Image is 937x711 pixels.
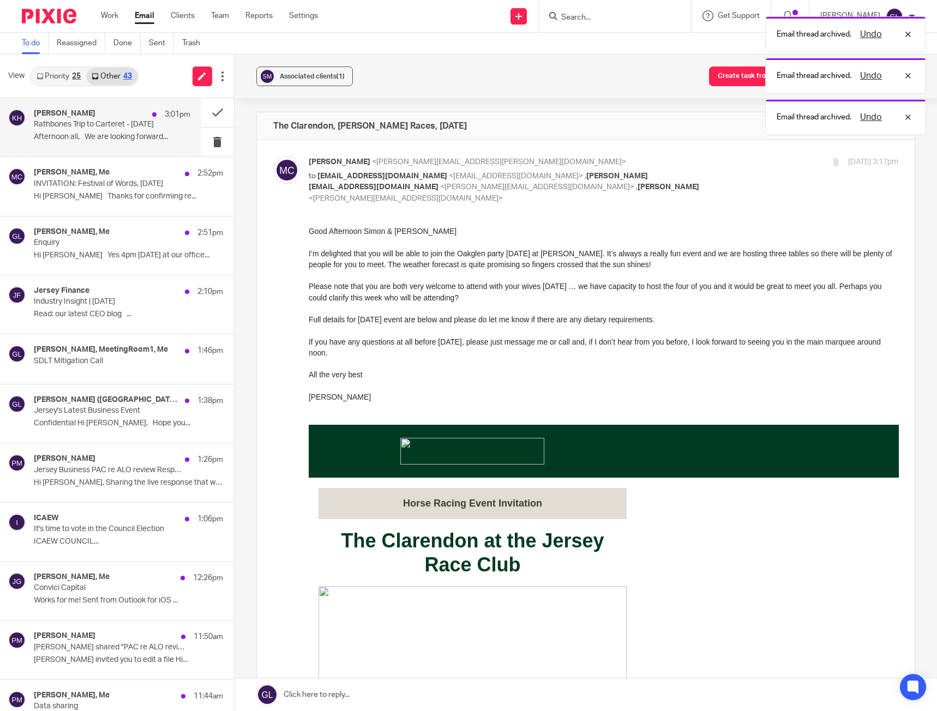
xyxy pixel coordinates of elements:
img: svg%3E [8,227,26,245]
a: "" t [92,231,236,240]
img: inbox [294,592,308,606]
p: Confidential Hi [PERSON_NAME], Hope you... [34,419,223,428]
img: svg%3E [8,573,26,590]
a: Find Venue > [173,676,225,685]
h4: [PERSON_NAME], Me [34,227,110,237]
p: 1:26pm [197,454,223,465]
span: , [585,172,586,180]
p: 1:38pm [197,395,223,406]
a: Done [113,33,141,54]
span: to [309,172,316,180]
img: svg%3E [8,395,26,413]
p: INVITATION: Festival of Words, [DATE] [34,179,185,189]
span: <[PERSON_NAME][EMAIL_ADDRESS][PERSON_NAME][DOMAIN_NAME]> [372,158,626,166]
p: Convici Capital [34,583,185,593]
p: Read: our latest CEO blog ... [34,310,223,319]
span: [EMAIL_ADDRESS][DOMAIN_NAME] [317,172,447,180]
p: It's time to vote in the Council Election [34,525,185,534]
p: Email thread archived. [777,112,851,123]
p: [DATE] 3:17pm [848,156,898,168]
p: Afternoon all, We are looking forward... [34,132,190,142]
a: Reports [245,10,273,21]
img: svg%3E [8,454,26,472]
p: Hi [PERSON_NAME] Yes 4pm [DATE] at our office... [34,251,223,260]
h4: [PERSON_NAME], Me [34,168,110,177]
img: svg%3E [8,345,26,363]
p: Rathbones Trip to Carteret - [DATE] [34,120,159,129]
img: inbox [10,360,318,565]
span: Horse Racing Event Invitation [94,272,233,283]
p: Works for me! Sent from Outlook for iOS ... [34,596,223,605]
p: Data sharing [34,702,185,711]
p: 12:26pm [193,573,223,583]
a: Clients [171,10,195,21]
span: [PERSON_NAME] [309,158,370,166]
a: Reassigned [57,33,105,54]
p: Hi [PERSON_NAME] Thanks for confirming re... [34,192,223,201]
span: <[EMAIL_ADDRESS][DOMAIN_NAME]> [449,172,583,180]
h4: [PERSON_NAME] [34,454,95,463]
div: 25 [72,73,81,80]
p: 1:06pm [197,514,223,525]
span: LOCATION: [173,598,221,607]
p: 2:51pm [197,227,223,238]
p: 1:46pm [197,345,223,356]
p: 3:01pm [165,109,190,120]
img: svg%3E [8,631,26,649]
span: <[PERSON_NAME][EMAIL_ADDRESS][DOMAIN_NAME]> [309,195,503,202]
button: Undo [857,69,885,82]
i: (Lunch is served at 13:00 hrs) [10,676,125,685]
p: Enquiry [34,238,185,248]
p: Email thread archived. [777,29,851,40]
p: ICAEW COUNCIL... [34,537,223,546]
p: Industry Insight | [DATE] [34,297,185,306]
span: [DATE] ---------------------------------------- Gates open at 12:00 hrs Races finish at 17:00 hrs [10,624,126,685]
h4: [PERSON_NAME] ([GEOGRAPHIC_DATA]), Me [34,395,179,405]
a: Team [211,10,229,21]
h4: [PERSON_NAME] [34,631,95,641]
h4: ICAEW [34,514,59,523]
a: Settings [289,10,318,21]
a: Email [135,10,154,21]
h4: [PERSON_NAME] [34,109,95,118]
a: To do [22,33,49,54]
p: 2:10pm [197,286,223,297]
button: Undo [857,111,885,124]
a: Other43 [86,68,137,85]
span: DATE & TIME: [10,599,68,608]
p: Jersey Business PAC re ALO review Response [DATE] [34,466,185,475]
span: [PERSON_NAME] [638,183,699,191]
a: Priority25 [31,68,86,85]
img: inbox [131,592,145,606]
a: Trash [182,33,208,54]
button: Associated clients(1) [256,67,353,86]
a: Sent [149,33,174,54]
h4: [PERSON_NAME], Me [34,573,110,582]
img: Pixie [22,9,76,23]
p: Hi [PERSON_NAME], Sharing the live response that we are... [34,478,223,487]
img: svg%3E [8,168,26,185]
p: 11:50am [194,631,223,642]
h4: Jersey Finance [34,286,89,296]
h4: [PERSON_NAME], Me [34,691,110,700]
h4: [PERSON_NAME], MeetingRoom1, Me [34,345,168,354]
img: svg%3E [8,109,26,126]
img: inbox [92,212,236,239]
img: svg%3E [259,68,275,85]
span: <[PERSON_NAME][EMAIL_ADDRESS][DOMAIN_NAME]> [440,183,634,191]
img: svg%3E [273,156,301,184]
p: 2:52pm [197,168,223,179]
span: The Clarendon at the Jersey Race Club [32,304,295,350]
p: [PERSON_NAME] shared "PAC re ALO review Response [DATE]" with you [34,643,185,652]
div: 43 [123,73,132,80]
h4: The Clarendon, [PERSON_NAME] Races, [DATE] [273,120,467,131]
img: svg%3E [8,691,26,708]
span: Jersey Race Club La Route de [GEOGRAPHIC_DATA] [STREET_ADDRESS][DATE] Jersey [173,623,314,685]
p: Jersey's Latest Business Event [34,406,185,415]
p: [PERSON_NAME] invited you to edit a file Hi... [34,655,223,665]
p: 11:44am [194,691,223,702]
span: (1) [337,73,345,80]
span: , [636,183,638,191]
img: svg%3E [886,8,903,25]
